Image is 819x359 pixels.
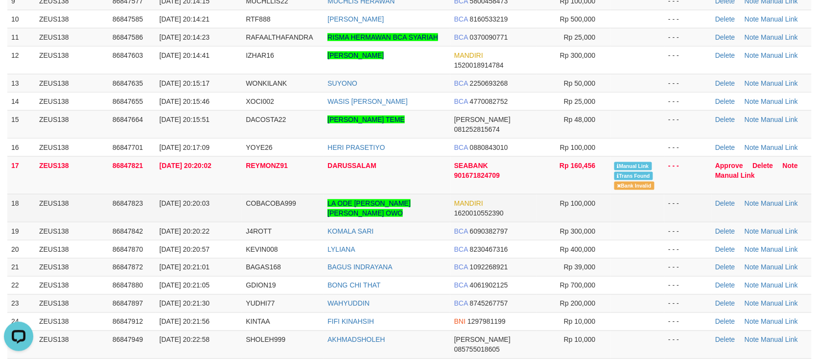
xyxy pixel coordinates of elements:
span: REYMONZ91 [246,162,288,169]
span: Copy 8745267757 to clipboard [470,300,508,308]
a: [PERSON_NAME] TEME [328,116,405,123]
td: ZEUS138 [35,92,109,110]
span: 86847701 [113,144,143,151]
td: 13 [7,74,35,92]
a: Delete [715,79,735,87]
a: Delete [715,15,735,23]
a: Note [783,162,798,169]
span: IZHAR16 [246,51,274,59]
a: Note [745,15,759,23]
a: Manual Link [761,263,798,271]
td: 20 [7,240,35,258]
span: BAGAS168 [246,263,281,271]
span: Copy 4770082752 to clipboard [470,97,508,105]
span: Rp 300,000 [560,227,595,235]
td: - - - [664,276,711,294]
a: Delete [715,51,735,59]
span: Rp 50,000 [564,79,596,87]
span: RTF888 [246,15,270,23]
span: Copy 1297981199 to clipboard [468,318,506,326]
span: BCA [454,33,468,41]
a: Delete [715,245,735,253]
a: Delete [715,300,735,308]
a: Manual Link [715,171,755,179]
span: [PERSON_NAME] [454,116,511,123]
a: WAHYUDDIN [328,300,370,308]
td: - - - [664,258,711,276]
span: 86847635 [113,79,143,87]
span: Rp 160,456 [560,162,595,169]
span: Copy 2250693268 to clipboard [470,79,508,87]
span: Copy 1092268921 to clipboard [470,263,508,271]
span: [DATE] 20:20:02 [160,162,211,169]
a: Manual Link [761,116,798,123]
td: - - - [664,92,711,110]
span: Copy 901671824709 to clipboard [454,171,500,179]
span: J4ROTT [246,227,272,235]
span: Copy 4061902125 to clipboard [470,282,508,289]
td: 15 [7,110,35,138]
span: [DATE] 20:21:30 [160,300,210,308]
span: XOCI002 [246,97,274,105]
span: 86847912 [113,318,143,326]
a: Delete [715,227,735,235]
span: [DATE] 20:14:41 [160,51,210,59]
td: ZEUS138 [35,240,109,258]
span: Rp 25,000 [564,97,596,105]
td: ZEUS138 [35,156,109,194]
a: Manual Link [761,318,798,326]
td: ZEUS138 [35,138,109,156]
span: Rp 25,000 [564,33,596,41]
span: [DATE] 20:21:05 [160,282,210,289]
span: BNI [454,318,466,326]
td: 19 [7,222,35,240]
a: Manual Link [761,97,798,105]
span: BCA [454,245,468,253]
a: Delete [715,144,735,151]
a: Delete [715,97,735,105]
span: MANDIRI [454,51,483,59]
a: Manual Link [761,199,798,207]
span: 86847949 [113,336,143,344]
span: Similar transaction found [614,172,654,180]
span: [DATE] 20:15:51 [160,116,210,123]
span: [DATE] 20:17:09 [160,144,210,151]
span: YUDHI77 [246,300,275,308]
span: Rp 39,000 [564,263,596,271]
a: Manual Link [761,282,798,289]
span: Rp 10,000 [564,336,596,344]
span: BCA [454,227,468,235]
a: Note [745,51,759,59]
a: Delete [715,282,735,289]
a: BAGUS INDRAYANA [328,263,393,271]
span: 86847897 [113,300,143,308]
span: Copy 081252815674 to clipboard [454,125,500,133]
button: Open LiveChat chat widget [4,4,33,33]
span: Copy 8160533219 to clipboard [470,15,508,23]
a: Delete [715,33,735,41]
td: ZEUS138 [35,46,109,74]
td: - - - [664,222,711,240]
span: Bank is not match [614,182,655,190]
td: ZEUS138 [35,194,109,222]
span: BCA [454,97,468,105]
a: [PERSON_NAME] [328,51,384,59]
td: - - - [664,240,711,258]
td: - - - [664,110,711,138]
a: KOMALA SARI [328,227,374,235]
span: [DATE] 20:14:21 [160,15,210,23]
span: GDION19 [246,282,276,289]
span: [PERSON_NAME] [454,336,511,344]
a: SUYONO [328,79,357,87]
a: Note [745,282,759,289]
a: HERI PRASETIYO [328,144,385,151]
a: Delete [753,162,773,169]
td: 23 [7,294,35,312]
td: ZEUS138 [35,110,109,138]
span: 86847664 [113,116,143,123]
span: 86847603 [113,51,143,59]
span: Rp 100,000 [560,199,595,207]
a: Manual Link [761,79,798,87]
a: Delete [715,318,735,326]
span: Rp 48,000 [564,116,596,123]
